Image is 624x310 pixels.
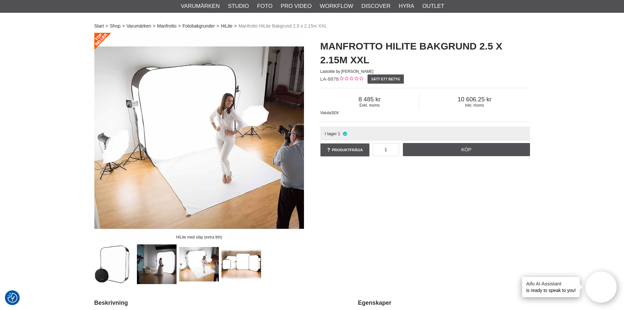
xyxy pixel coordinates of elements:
i: I lager [342,131,348,136]
span: > [234,23,237,30]
span: I lager [325,131,337,136]
h1: Manfrotto HiLite Bakgrund 2.5 x 2.15m XXL [320,39,530,67]
span: > [105,23,108,30]
a: Manfrotto [157,23,177,30]
span: 10 606.25 [419,96,530,103]
a: Foto [257,2,273,10]
span: > [178,23,181,30]
a: Studio [228,2,249,10]
img: Revisit consent button [8,293,17,303]
h2: Beskrivning [94,299,342,307]
span: > [217,23,219,30]
a: Varumärken [126,23,151,30]
div: HiLite med släp (extra tbh) [170,231,227,243]
a: Discover [361,2,390,10]
h4: Aifo AI Assistant [526,280,576,287]
span: Exkl. moms [320,103,419,108]
button: Samtyckesinställningar [8,292,17,304]
span: > [122,23,125,30]
img: Manfrotto HiLite Serie [221,244,261,284]
img: Den stora ytan förenklar fotograferingen [137,244,177,284]
span: Inkl. moms [419,103,530,108]
a: Varumärken [181,2,220,10]
a: Workflow [320,2,353,10]
span: > [153,23,155,30]
a: Sätt ett betyg [368,74,404,84]
img: Manfrotto HiLite XXL [95,244,134,284]
a: Fotobakgrunder [182,23,215,30]
div: Kundbetyg: 0 [339,76,363,83]
a: Köp [403,143,530,156]
h2: Egenskaper [358,299,530,307]
a: Hyra [399,2,414,10]
span: SEK [331,111,339,115]
a: HiLite med släp (extra tbh) [94,33,304,243]
span: Manfrotto HiLite Bakgrund 2.5 x 2.15m XXL [238,23,327,30]
a: Shop [110,23,121,30]
img: Manfrotto HiLite XXL [94,33,304,243]
a: Pro Video [281,2,312,10]
div: is ready to speak to you! [522,277,580,297]
span: 8 485 [320,96,419,103]
a: Start [94,23,104,30]
a: Produktfråga [320,143,369,156]
span: Lastolite by [PERSON_NAME] [320,69,374,74]
a: Outlet [422,2,444,10]
span: 1 [338,131,340,136]
img: HiLite med släp (extra tbh) [179,244,219,284]
a: HiLite [221,23,233,30]
span: Valuta [320,111,331,115]
span: LA-8878 [320,76,339,82]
